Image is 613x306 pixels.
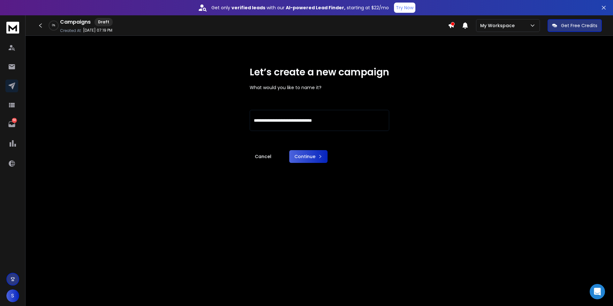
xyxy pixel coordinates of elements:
strong: AI-powered Lead Finder, [286,4,345,11]
p: 0 % [52,24,55,27]
h1: Let’s create a new campaign [250,66,389,78]
p: Get only with our starting at $22/mo [211,4,389,11]
p: Try Now [396,4,413,11]
p: Get Free Credits [561,22,597,29]
p: 58 [12,118,17,123]
div: Draft [95,18,113,26]
h1: Campaigns [60,18,91,26]
button: Get Free Credits [548,19,602,32]
a: 58 [5,118,18,131]
img: logo [6,22,19,34]
a: Cancel [250,150,276,163]
p: My Workspace [480,22,517,29]
p: Created At: [60,28,82,33]
p: What would you like to name it? [250,84,389,91]
strong: verified leads [231,4,265,11]
button: Try Now [394,3,415,13]
button: S [6,289,19,302]
button: Continue [289,150,328,163]
div: Open Intercom Messenger [590,284,605,299]
p: [DATE] 07:19 PM [83,28,112,33]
